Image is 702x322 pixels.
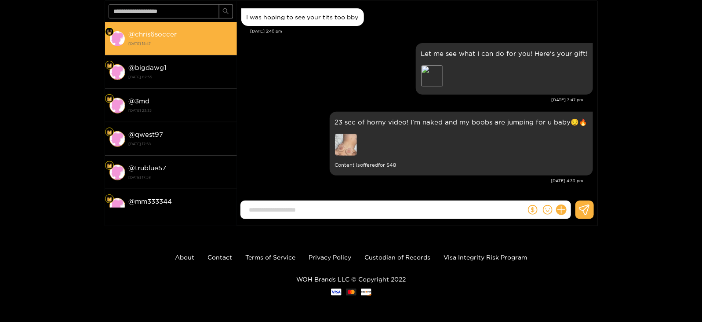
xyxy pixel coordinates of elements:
[129,173,233,181] strong: [DATE] 17:58
[421,48,588,59] p: Let me see what I can do for you! Here's your gift!
[335,160,588,170] small: Content is offered for $ 48
[129,140,233,148] strong: [DATE] 17:58
[109,98,125,113] img: conversation
[526,203,539,216] button: dollar
[129,131,164,138] strong: @ qwest97
[129,64,167,71] strong: @ bigdawg1
[330,112,593,176] div: Sep. 24, 4:33 pm
[335,117,588,127] p: 23 sec of horny video! I'm naked and my boobs are jumping for u baby😏🔥
[528,205,538,215] span: dollar
[444,254,527,260] a: Visa Integrity Risk Program
[129,106,233,114] strong: [DATE] 23:35
[109,198,125,214] img: conversation
[241,178,584,184] div: [DATE] 4:33 pm
[219,4,233,18] button: search
[207,254,232,260] a: Contact
[543,205,553,215] span: smile
[129,198,172,205] strong: @ mm333344
[107,163,112,168] img: Fan Level
[364,254,430,260] a: Custodian of Records
[175,254,194,260] a: About
[129,40,233,48] strong: [DATE] 15:47
[241,97,584,103] div: [DATE] 3:47 pm
[416,43,593,95] div: Sep. 24, 3:47 pm
[129,73,233,81] strong: [DATE] 02:55
[109,131,125,147] img: conversation
[245,254,295,260] a: Terms of Service
[241,8,364,26] div: Sep. 24, 2:40 pm
[335,134,357,156] img: preview
[107,63,112,68] img: Fan Level
[129,97,150,105] strong: @ 3md
[107,197,112,202] img: Fan Level
[222,8,229,15] span: search
[129,207,233,215] strong: [DATE] 17:58
[129,164,167,172] strong: @ trublue57
[107,130,112,135] img: Fan Level
[247,14,359,21] div: I was hoping to see your tits too bby
[309,254,351,260] a: Privacy Policy
[109,64,125,80] img: conversation
[107,96,112,102] img: Fan Level
[109,165,125,180] img: conversation
[129,30,177,38] strong: @ chris6soccer
[251,28,593,34] div: [DATE] 2:40 pm
[109,31,125,47] img: conversation
[107,29,112,35] img: Fan Level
